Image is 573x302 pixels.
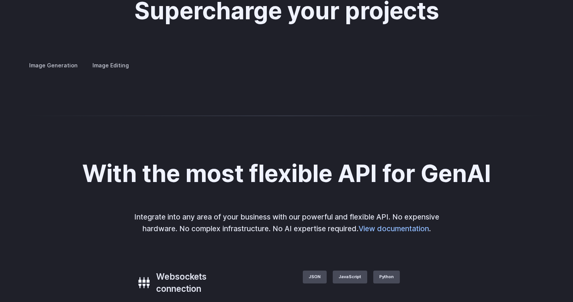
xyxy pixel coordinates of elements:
[129,211,444,234] p: Integrate into any area of your business with our powerful and flexible API. No expensive hardwar...
[333,271,367,283] label: JavaScript
[303,271,327,283] label: JSON
[86,59,135,72] label: Image Editing
[359,224,429,233] a: View documentation
[373,271,400,283] label: Python
[23,59,84,72] label: Image Generation
[82,161,491,187] h2: With the most flexible API for GenAI
[156,271,249,295] h3: Websockets connection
